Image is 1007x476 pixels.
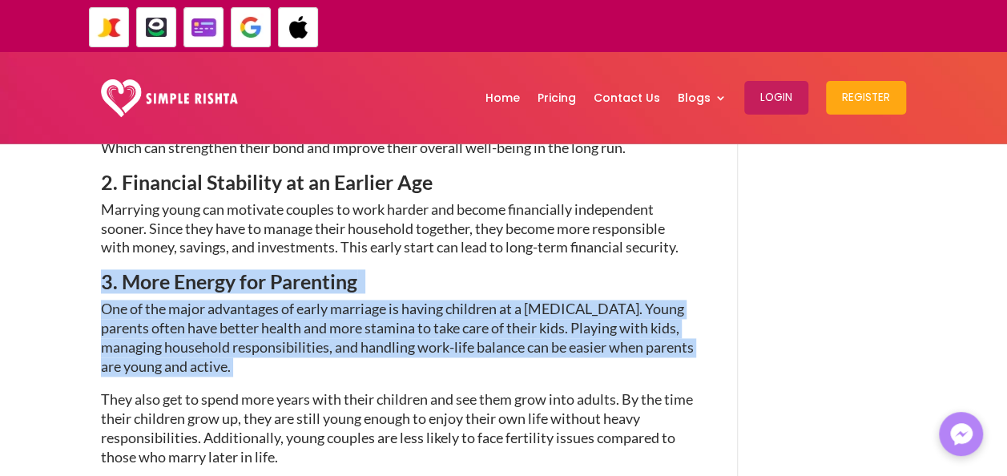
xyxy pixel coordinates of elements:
a: Contact Us [594,56,660,139]
a: Blogs [678,56,727,139]
img: Messenger [945,418,977,450]
span: They also get to spend more years with their children and see them grow into adults. By the time ... [101,390,693,465]
span: One of the major advantages of early marriage is having children at a [MEDICAL_DATA]. Young paren... [101,300,694,374]
a: Login [744,56,808,139]
a: Pricing [538,56,576,139]
span: Marrying young can motivate couples to work harder and become financially independent sooner. Sin... [101,200,679,256]
span: 2. Financial Stability at an Earlier Age [101,170,433,194]
span: 3. More Energy for Parenting [101,269,357,293]
a: Register [826,56,906,139]
button: Register [826,81,906,115]
a: Home [485,56,520,139]
button: Login [744,81,808,115]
